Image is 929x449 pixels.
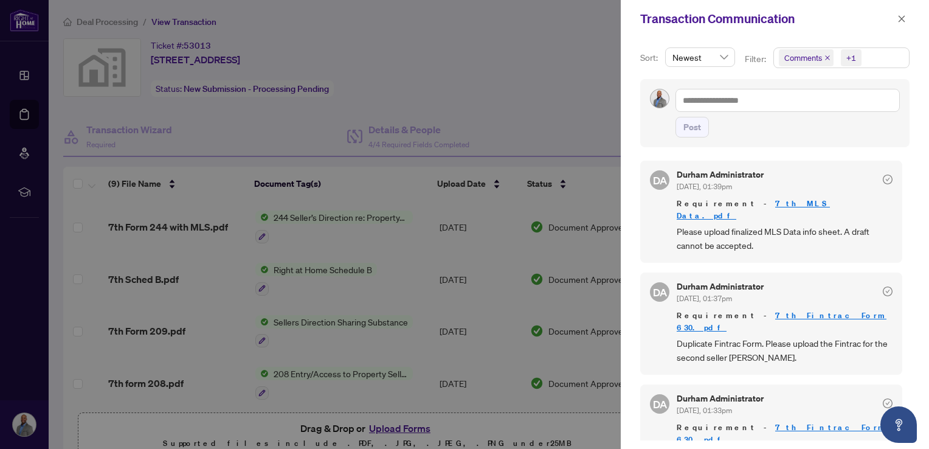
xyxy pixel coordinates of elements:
a: 7th Fintrac Form 630.pdf [677,310,886,333]
span: Requirement - [677,198,893,222]
span: [DATE], 01:39pm [677,182,732,191]
span: DA [652,284,667,300]
div: +1 [846,52,856,64]
span: Please upload finalized MLS Data info sheet. A draft cannot be accepted. [677,224,893,253]
span: check-circle [883,175,893,184]
span: DA [652,395,667,412]
button: Post [675,117,709,137]
span: close [897,15,906,23]
span: [DATE], 01:37pm [677,294,732,303]
span: check-circle [883,287,893,296]
span: Newest [672,48,728,66]
h5: Durham Administrator [677,394,764,403]
span: DA [652,172,667,188]
h5: Durham Administrator [677,282,764,291]
img: Profile Icon [651,89,669,108]
p: Filter: [745,52,768,66]
span: Comments [779,49,834,66]
h5: Durham Administrator [677,170,764,179]
button: Open asap [880,406,917,443]
span: Comments [784,52,822,64]
span: Requirement - [677,422,893,446]
span: Duplicate Fintrac Form. Please upload the Fintrac for the second seller [PERSON_NAME]. [677,336,893,365]
span: check-circle [883,399,893,408]
span: close [824,55,831,61]
span: [DATE], 01:33pm [677,406,732,415]
p: Sort: [640,51,660,64]
a: 7th Fintrac Form 630.pdf [677,422,886,445]
span: Requirement - [677,310,893,334]
div: Transaction Communication [640,10,894,28]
